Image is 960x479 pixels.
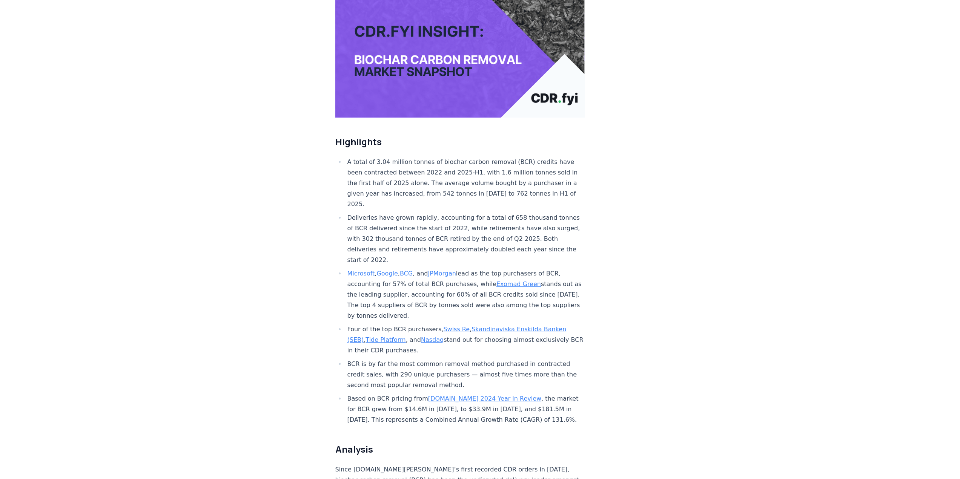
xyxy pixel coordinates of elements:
a: BCG [400,270,413,277]
a: Google [376,270,398,277]
li: Based on BCR pricing from , the market for BCR grew from $14.6M in [DATE], to $33.9M in [DATE], a... [345,393,585,425]
li: Four of the top BCR purchasers, , , , and stand out for choosing almost exclusively BCR in their ... [345,324,585,356]
a: Tide Platform [366,336,406,343]
a: Microsoft [347,270,375,277]
a: Exomad Green [496,280,541,288]
li: Deliveries have grown rapidly, accounting for a total of 658 thousand tonnes of BCR delivered sin... [345,213,585,265]
a: JPMorgan [428,270,456,277]
li: A total of 3.04 million tonnes of biochar carbon removal (BCR) credits have been contracted betwe... [345,157,585,210]
a: Nasdaq [421,336,444,343]
li: BCR is by far the most common removal method purchased in contracted credit sales, with 290 uniqu... [345,359,585,390]
h2: Analysis [335,443,585,455]
li: , , , and lead as the top purchasers of BCR, accounting for 57% of total BCR purchases, while sta... [345,268,585,321]
a: [DOMAIN_NAME] 2024 Year in Review [428,395,541,402]
a: Swiss Re [443,326,470,333]
h2: Highlights [335,136,585,148]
